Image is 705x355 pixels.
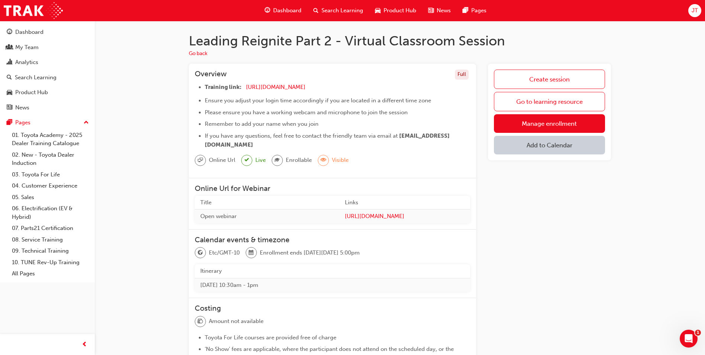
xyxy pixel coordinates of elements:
span: guage-icon [265,6,270,15]
h1: Leading Reignite Part 2 - Virtual Classroom Session [189,33,611,49]
a: [URL][DOMAIN_NAME] [246,84,305,90]
a: 03. Toyota For Life [9,169,92,180]
span: guage-icon [7,29,12,36]
span: eye-icon [321,156,326,165]
img: Trak [4,2,63,19]
span: Pages [471,6,486,15]
iframe: Intercom live chat [680,330,698,348]
a: My Team [3,41,92,54]
div: My Team [15,43,39,52]
a: 07. Parts21 Certification [9,223,92,234]
button: DashboardMy TeamAnalyticsSearch LearningProduct HubNews [3,24,92,116]
span: Etc/GMT-10 [209,249,240,257]
div: Full [455,70,469,80]
div: Product Hub [15,88,48,97]
a: News [3,101,92,115]
span: Live [255,156,266,164]
span: Toyota For Life courses are provided free of charge [205,334,336,341]
span: calendar-icon [249,248,254,258]
span: pages-icon [7,119,12,126]
span: car-icon [7,89,12,96]
span: 1 [695,330,701,336]
a: Analytics [3,55,92,69]
div: Search Learning [15,73,56,82]
span: car-icon [375,6,381,15]
a: pages-iconPages [457,3,492,18]
span: graduationCap-icon [275,156,280,165]
div: Analytics [15,58,38,67]
h3: Online Url for Webinar [195,184,470,193]
button: Pages [3,116,92,129]
span: Ensure you adjust your login time accordingly if you are located in a different time zone [205,97,431,104]
a: Go to learning resource [494,92,605,111]
a: Manage enrollment [494,114,605,133]
a: guage-iconDashboard [259,3,307,18]
a: 09. Technical Training [9,245,92,257]
span: Remember to add your name when you join [205,121,318,127]
span: Dashboard [273,6,301,15]
a: Search Learning [3,71,92,84]
span: tick-icon [245,156,249,165]
span: Enrollment ends [DATE][DATE] 5:00pm [260,249,360,257]
span: up-icon [84,118,89,128]
span: Product Hub [384,6,416,15]
a: 02. New - Toyota Dealer Induction [9,149,92,169]
span: JT [692,6,698,15]
div: News [15,103,29,112]
div: Dashboard [15,28,43,36]
span: Visible [332,156,349,164]
span: Open webinar [200,213,237,220]
a: Dashboard [3,25,92,39]
span: chart-icon [7,59,12,66]
span: Online Url [209,156,235,164]
a: 05. Sales [9,192,92,203]
a: 10. TUNE Rev-Up Training [9,257,92,268]
h3: Calendar events & timezone [195,236,470,244]
a: search-iconSearch Learning [307,3,369,18]
button: Add to Calendar [494,136,605,154]
span: Search Learning [321,6,363,15]
h3: Costing [195,304,470,313]
div: Pages [15,118,30,127]
span: Please ensure you have a working webcam and microphone to join the session [205,109,408,116]
a: 06. Electrification (EV & Hybrid) [9,203,92,223]
button: Go back [189,49,207,58]
a: 01. Toyota Academy - 2025 Dealer Training Catalogue [9,129,92,149]
button: JT [688,4,701,17]
th: Title [195,196,339,210]
span: Amount not available [209,317,263,326]
h3: Overview [195,70,227,80]
span: [EMAIL_ADDRESS][DOMAIN_NAME] [205,132,450,148]
span: If you have any questions, feel free to contact the friendly team via email at [205,132,398,139]
span: people-icon [7,44,12,51]
a: 08. Service Training [9,234,92,246]
a: news-iconNews [422,3,457,18]
span: prev-icon [82,340,87,349]
a: All Pages [9,268,92,279]
span: sessionType_ONLINE_URL-icon [198,156,203,165]
a: [URL][DOMAIN_NAME] [345,212,465,221]
span: News [437,6,451,15]
a: Product Hub [3,86,92,99]
th: Links [339,196,470,210]
span: search-icon [313,6,318,15]
span: Enrollable [286,156,312,164]
span: Training link: [205,84,242,90]
span: pages-icon [463,6,468,15]
a: 04. Customer Experience [9,180,92,192]
span: money-icon [198,317,203,326]
a: Create session [494,70,605,89]
span: search-icon [7,74,12,81]
span: globe-icon [198,248,203,258]
a: car-iconProduct Hub [369,3,422,18]
td: [DATE] 10:30am - 1pm [195,278,470,292]
span: news-icon [428,6,434,15]
span: news-icon [7,105,12,111]
th: Itinerary [195,264,470,278]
